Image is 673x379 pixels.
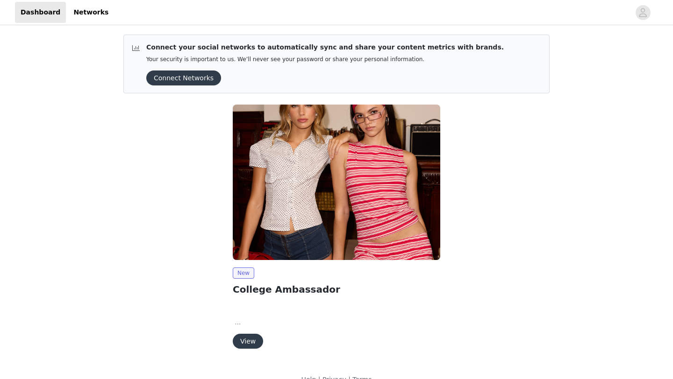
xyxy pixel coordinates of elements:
[638,5,647,20] div: avatar
[233,282,440,296] h2: College Ambassador
[233,334,263,349] button: View
[146,42,504,52] p: Connect your social networks to automatically sync and share your content metrics with brands.
[233,338,263,345] a: View
[146,56,504,63] p: Your security is important to us. We’ll never see your password or share your personal information.
[15,2,66,23] a: Dashboard
[146,70,221,85] button: Connect Networks
[68,2,114,23] a: Networks
[233,267,254,279] span: New
[233,105,440,260] img: Edikted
